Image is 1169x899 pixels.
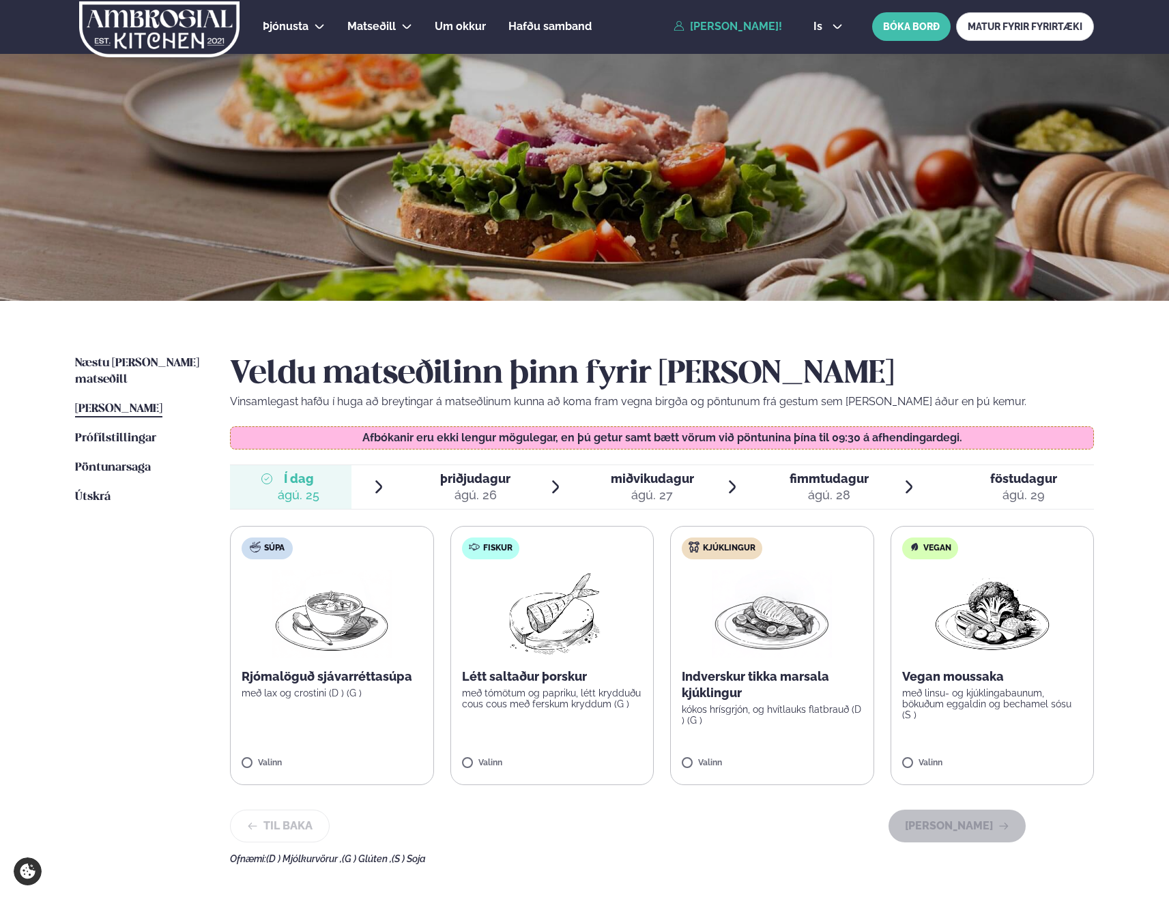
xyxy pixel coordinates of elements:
span: is [813,21,826,32]
span: Næstu [PERSON_NAME] matseðill [75,357,199,385]
p: Indverskur tikka marsala kjúklingur [682,668,863,701]
p: Vinsamlegast hafðu í huga að breytingar á matseðlinum kunna að koma fram vegna birgða og pöntunum... [230,394,1094,410]
p: með lax og crostini (D ) (G ) [242,688,422,698]
span: miðvikudagur [611,471,694,486]
span: Um okkur [435,20,486,33]
a: Þjónusta [263,18,308,35]
p: Létt saltaður þorskur [462,668,643,685]
span: Matseðill [347,20,396,33]
span: (G ) Glúten , [342,853,392,864]
span: Útskrá [75,491,111,503]
button: is [803,21,854,32]
span: Prófílstillingar [75,432,156,444]
span: Hafðu samband [508,20,592,33]
span: þriðjudagur [440,471,510,486]
div: ágú. 29 [990,487,1057,503]
span: [PERSON_NAME] [75,403,162,415]
p: Vegan moussaka [902,668,1083,685]
button: BÓKA BORÐ [872,12,951,41]
p: með linsu- og kjúklingabaunum, bökuðum eggaldin og bechamel sósu (S ) [902,688,1083,720]
a: Útskrá [75,489,111,505]
img: Vegan.svg [909,542,920,552]
a: Hafðu samband [508,18,592,35]
a: Pöntunarsaga [75,460,151,476]
div: ágú. 26 [440,487,510,503]
a: [PERSON_NAME]! [674,20,782,33]
img: Vegan.png [932,570,1052,658]
div: ágú. 28 [790,487,869,503]
img: Soup.png [272,570,392,658]
span: fimmtudagur [790,471,869,486]
img: Fish.png [491,570,612,658]
span: (S ) Soja [392,853,426,864]
span: Pöntunarsaga [75,462,151,473]
a: Cookie settings [14,857,42,885]
button: Til baka [230,810,330,842]
a: MATUR FYRIR FYRIRTÆKI [956,12,1094,41]
p: Afbókanir eru ekki lengur mögulegar, en þú getur samt bætt vörum við pöntunina þína til 09:30 á a... [244,432,1080,443]
p: með tómötum og papriku, létt krydduðu cous cous með ferskum kryddum (G ) [462,688,643,709]
img: fish.svg [469,542,480,552]
a: Næstu [PERSON_NAME] matseðill [75,355,203,388]
button: [PERSON_NAME] [889,810,1026,842]
a: Prófílstillingar [75,430,156,447]
img: chicken.svg [689,542,699,552]
span: Vegan [923,543,951,554]
img: Chicken-breast.png [712,570,832,658]
span: Í dag [278,471,319,487]
span: (D ) Mjólkurvörur , [266,853,342,864]
span: föstudagur [990,471,1057,486]
span: Fiskur [483,543,513,554]
p: kókos hrísgrjón, og hvítlauks flatbrauð (D ) (G ) [682,704,863,726]
p: Rjómalöguð sjávarréttasúpa [242,668,422,685]
img: logo [78,1,241,57]
span: Kjúklingur [703,543,755,554]
span: Súpa [264,543,285,554]
h2: Veldu matseðilinn þinn fyrir [PERSON_NAME] [230,355,1094,394]
a: Matseðill [347,18,396,35]
a: Um okkur [435,18,486,35]
span: Þjónusta [263,20,308,33]
div: Ofnæmi: [230,853,1094,864]
div: ágú. 25 [278,487,319,503]
img: soup.svg [250,542,261,552]
a: [PERSON_NAME] [75,401,162,417]
div: ágú. 27 [611,487,694,503]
